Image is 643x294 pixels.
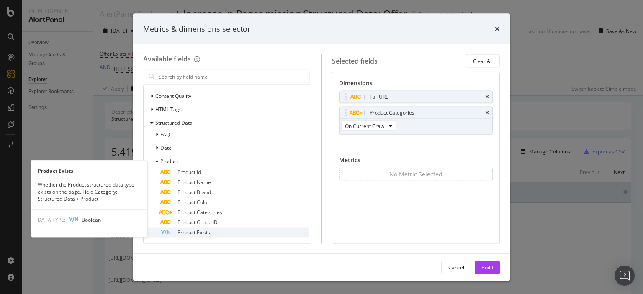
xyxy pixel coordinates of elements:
[473,57,493,64] div: Clear All
[155,106,182,113] span: HTML Tags
[160,144,172,151] span: Date
[495,23,500,34] div: times
[339,156,493,168] div: Metrics
[155,92,191,100] span: Content Quality
[615,266,635,286] div: Open Intercom Messenger
[158,70,309,83] input: Search by field name
[177,229,210,236] span: Product Exists
[177,189,211,196] span: Product Brand
[370,109,414,117] div: Product Categories
[481,263,493,271] div: Build
[160,131,170,138] span: FAQ
[370,93,388,101] div: Full URL
[441,261,471,274] button: Cancel
[160,158,178,165] span: Product
[177,219,218,226] span: Product Group ID
[485,95,489,100] div: times
[31,167,147,174] div: Product Exists
[177,209,222,216] span: Product Categories
[475,261,500,274] button: Build
[339,91,493,103] div: Full URLtimes
[155,119,193,126] span: Structured Data
[345,122,386,129] span: On Current Crawl
[339,79,493,91] div: Dimensions
[160,241,190,248] span: Breadcrumb
[339,107,493,135] div: Product CategoriestimesOn Current Crawl
[143,54,191,64] div: Available fields
[31,181,147,202] div: Whether the Product structured data type exists on the page. Field Category: Structured Data > Pr...
[448,263,464,271] div: Cancel
[143,23,250,34] div: Metrics & dimensions selector
[177,199,209,206] span: Product Color
[466,54,500,68] button: Clear All
[177,179,211,186] span: Product Name
[389,170,442,179] div: No Metric Selected
[177,169,201,176] span: Product Id
[332,56,378,66] div: Selected fields
[133,13,510,281] div: modal
[341,121,396,131] button: On Current Crawl
[155,79,196,86] span: Main Crawl Fields
[485,110,489,115] div: times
